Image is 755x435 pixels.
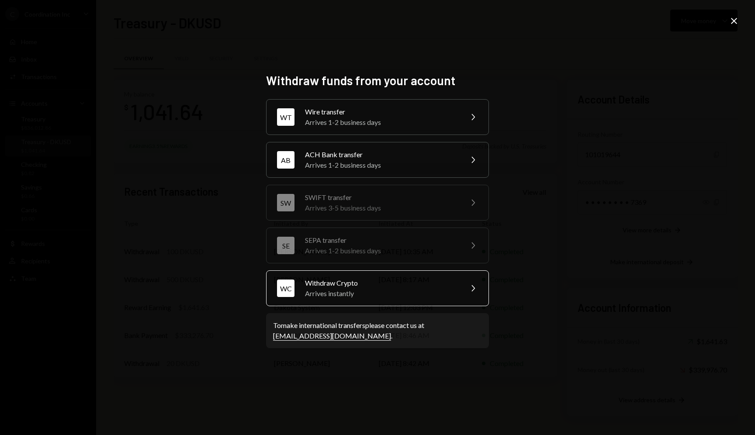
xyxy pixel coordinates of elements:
button: SESEPA transferArrives 1-2 business days [266,228,489,263]
div: SW [277,194,294,211]
div: WC [277,280,294,297]
button: SWSWIFT transferArrives 3-5 business days [266,185,489,221]
div: SWIFT transfer [305,192,457,203]
div: AB [277,151,294,169]
button: ABACH Bank transferArrives 1-2 business days [266,142,489,178]
div: Arrives 1-2 business days [305,245,457,256]
div: Arrives instantly [305,288,457,299]
div: Wire transfer [305,107,457,117]
div: Arrives 1-2 business days [305,160,457,170]
div: Arrives 3-5 business days [305,203,457,213]
div: SEPA transfer [305,235,457,245]
div: ACH Bank transfer [305,149,457,160]
div: SE [277,237,294,254]
button: WCWithdraw CryptoArrives instantly [266,270,489,306]
button: WTWire transferArrives 1-2 business days [266,99,489,135]
a: [EMAIL_ADDRESS][DOMAIN_NAME] [273,331,391,341]
div: Arrives 1-2 business days [305,117,457,128]
div: To make international transfers please contact us at . [273,320,482,341]
h2: Withdraw funds from your account [266,72,489,89]
div: WT [277,108,294,126]
div: Withdraw Crypto [305,278,457,288]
